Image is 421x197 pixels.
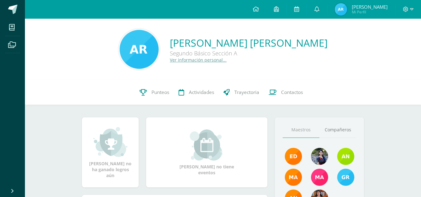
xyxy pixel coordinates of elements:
[120,30,159,69] img: fc091299613f9f4eb32e443eb5a7bf9f.png
[135,80,174,105] a: Punteos
[335,3,347,16] img: b63e7cf44610d745004cbbf09f5eb930.png
[337,148,354,165] img: e6b27947fbea61806f2b198ab17e5dde.png
[264,80,308,105] a: Contactos
[170,36,328,49] a: [PERSON_NAME] [PERSON_NAME]
[311,148,328,165] img: 9b17679b4520195df407efdfd7b84603.png
[285,148,302,165] img: f40e456500941b1b33f0807dd74ea5cf.png
[352,9,388,15] span: Mi Perfil
[176,129,238,176] div: [PERSON_NAME] no tiene eventos
[174,80,219,105] a: Actividades
[234,89,259,96] span: Trayectoria
[311,169,328,186] img: 7766054b1332a6085c7723d22614d631.png
[189,89,214,96] span: Actividades
[337,169,354,186] img: b7ce7144501556953be3fc0a459761b8.png
[319,122,356,138] a: Compañeros
[151,89,169,96] span: Punteos
[170,49,328,57] div: Segundo Básico Sección A
[281,89,303,96] span: Contactos
[93,126,127,157] img: achievement_small.png
[170,57,227,63] a: Ver información personal...
[88,126,132,178] div: [PERSON_NAME] no ha ganado logros aún
[190,129,224,161] img: event_small.png
[285,169,302,186] img: 560278503d4ca08c21e9c7cd40ba0529.png
[352,4,388,10] span: [PERSON_NAME]
[219,80,264,105] a: Trayectoria
[283,122,319,138] a: Maestros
